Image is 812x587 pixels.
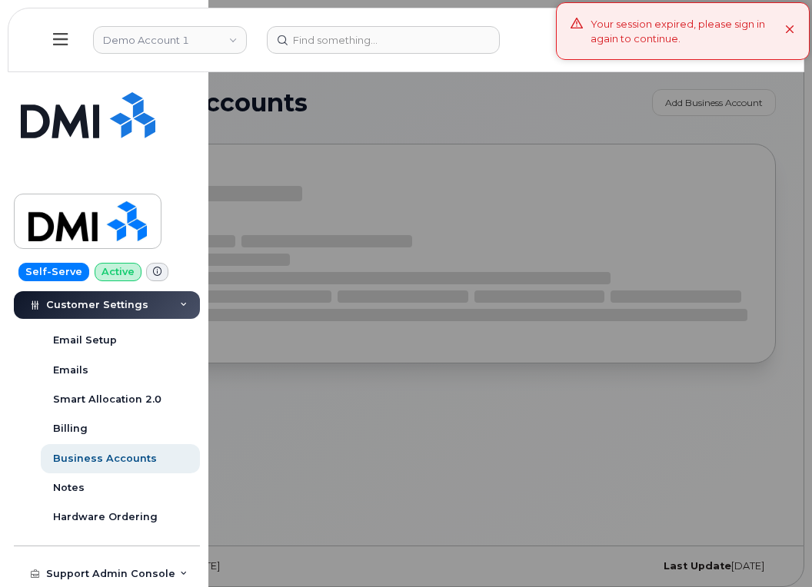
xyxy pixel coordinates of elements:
[46,299,148,310] span: Customer Settings
[41,444,200,473] a: Business Accounts
[41,502,200,532] a: Hardware Ordering
[53,481,85,495] div: Notes
[95,263,141,281] a: Active
[41,326,200,355] a: Email Setup
[41,385,200,414] a: Smart Allocation 2.0
[21,92,155,138] img: Simplex My-Serve
[53,393,161,406] div: Smart Allocation 2.0
[18,263,89,281] a: Self-Serve
[53,452,157,466] div: Business Accounts
[41,473,200,502] a: Notes
[28,199,147,244] img: Demo Account 1
[14,194,161,249] a: Demo Account 1
[41,414,200,443] a: Billing
[591,17,785,45] div: Your session expired, please sign in again to continue.
[53,422,88,436] div: Billing
[53,363,88,377] div: Emails
[41,356,200,385] a: Emails
[53,333,117,347] div: Email Setup
[53,510,158,524] div: Hardware Ordering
